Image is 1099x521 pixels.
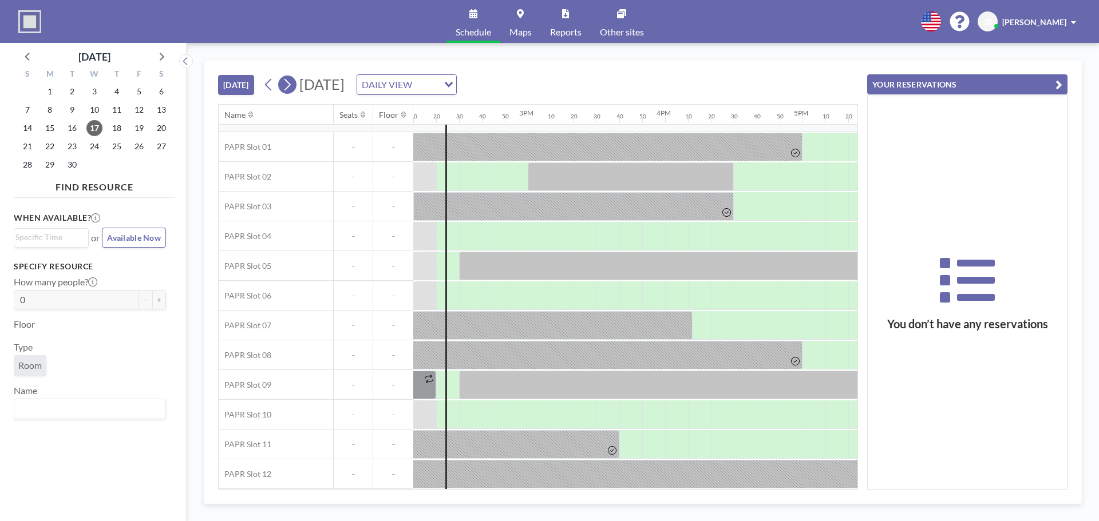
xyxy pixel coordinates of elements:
span: - [334,380,373,390]
div: 10 [548,113,555,120]
h3: You don’t have any reservations [868,317,1067,331]
div: 30 [456,113,463,120]
div: 10 [823,113,829,120]
div: 3PM [519,109,533,117]
span: PAPR Slot 12 [219,469,271,479]
input: Search for option [15,401,159,416]
span: [PERSON_NAME] [1002,17,1066,27]
div: [DATE] [78,49,110,65]
div: T [61,67,84,82]
label: Name [14,385,37,396]
div: 4PM [657,109,671,117]
h3: Specify resource [14,261,166,272]
div: M [39,67,61,82]
span: - [334,439,373,450]
span: Sunday, September 7, 2025 [19,102,35,118]
span: Maps [509,27,532,37]
span: - [373,439,413,450]
span: Monday, September 22, 2025 [42,138,58,154]
span: - [334,142,373,152]
span: - [373,291,413,301]
div: 40 [754,113,761,120]
span: Other sites [600,27,644,37]
span: PAPR Slot 03 [219,201,271,212]
span: Saturday, September 13, 2025 [153,102,169,118]
span: - [373,231,413,241]
span: - [334,409,373,420]
span: PAPR Slot 07 [219,320,271,331]
span: - [334,350,373,360]
span: or [91,232,100,244]
span: - [373,380,413,390]
div: Search for option [14,229,88,246]
div: 50 [502,113,509,120]
span: Monday, September 29, 2025 [42,157,58,173]
button: - [139,290,152,309]
span: Monday, September 1, 2025 [42,83,58,100]
button: Available Now [102,228,166,248]
span: Thursday, September 25, 2025 [109,138,125,154]
span: - [373,320,413,331]
span: PAPR Slot 09 [219,380,271,390]
span: - [373,469,413,479]
span: Saturday, September 27, 2025 [153,138,169,154]
span: - [373,350,413,360]
span: Sunday, September 28, 2025 [19,157,35,173]
span: PAPR Slot 08 [219,350,271,360]
button: [DATE] [218,75,254,95]
span: Tuesday, September 30, 2025 [64,157,80,173]
div: 30 [731,113,738,120]
span: Friday, September 5, 2025 [131,83,147,100]
span: Tuesday, September 2, 2025 [64,83,80,100]
span: - [334,320,373,331]
div: S [17,67,39,82]
span: Tuesday, September 23, 2025 [64,138,80,154]
span: JB [983,17,992,27]
span: - [373,172,413,182]
label: Type [14,341,33,353]
div: 50 [777,113,784,120]
span: - [334,469,373,479]
span: DAILY VIEW [359,77,414,92]
div: 5PM [794,109,808,117]
span: PAPR Slot 04 [219,231,271,241]
div: Seats [339,110,358,120]
span: Saturday, September 6, 2025 [153,83,169,100]
h4: FIND RESOURCE [14,177,175,193]
span: Sunday, September 14, 2025 [19,120,35,136]
span: [DATE] [299,75,345,93]
button: YOUR RESERVATIONS [867,74,1068,94]
label: How many people? [14,276,97,288]
div: Name [224,110,246,120]
span: - [334,172,373,182]
div: 50 [639,113,646,120]
span: PAPR Slot 10 [219,409,271,420]
input: Search for option [416,77,437,92]
span: - [334,201,373,212]
div: 20 [433,113,440,120]
span: Thursday, September 4, 2025 [109,83,125,100]
span: - [373,409,413,420]
span: Wednesday, September 24, 2025 [86,138,102,154]
input: Search for option [15,231,82,244]
span: Wednesday, September 10, 2025 [86,102,102,118]
span: Thursday, September 18, 2025 [109,120,125,136]
span: Saturday, September 20, 2025 [153,120,169,136]
span: Friday, September 12, 2025 [131,102,147,118]
span: Wednesday, September 17, 2025 [86,120,102,136]
div: Search for option [357,75,456,94]
div: F [128,67,150,82]
img: organization-logo [18,10,41,33]
span: - [373,261,413,271]
div: 40 [479,113,486,120]
div: Search for option [14,399,165,419]
div: 30 [594,113,600,120]
span: - [373,201,413,212]
span: Monday, September 15, 2025 [42,120,58,136]
button: + [152,290,166,309]
span: Tuesday, September 9, 2025 [64,102,80,118]
div: 20 [708,113,715,120]
span: Schedule [456,27,491,37]
span: PAPR Slot 02 [219,172,271,182]
span: - [334,261,373,271]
